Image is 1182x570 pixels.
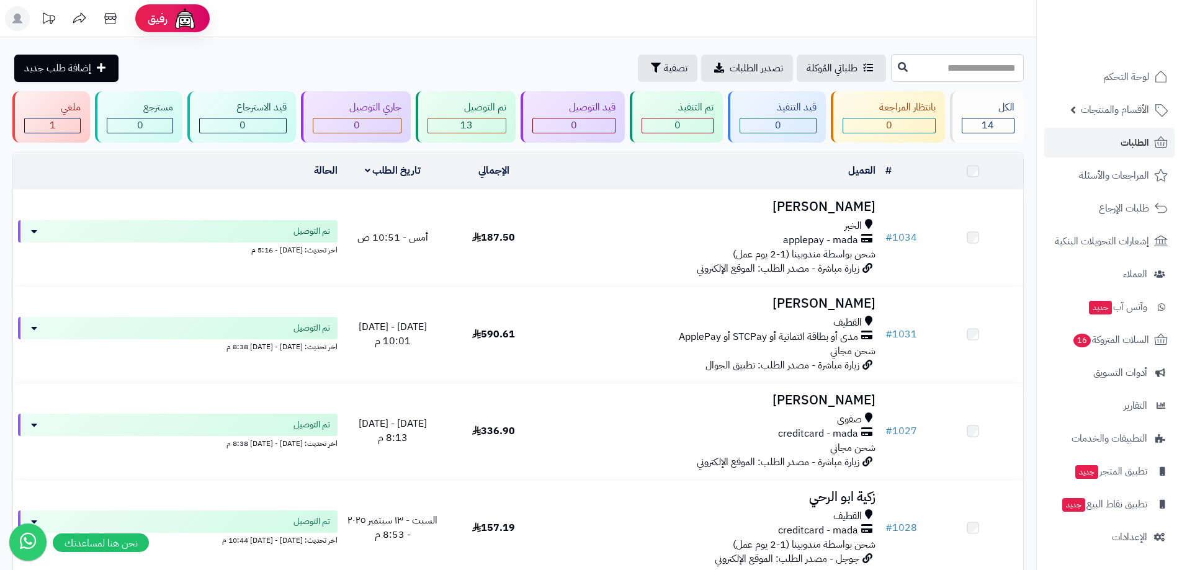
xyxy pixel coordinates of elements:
[783,233,858,247] span: applepay - mada
[843,118,935,133] div: 0
[313,118,401,133] div: 0
[18,436,338,449] div: اخر تحديث: [DATE] - [DATE] 8:38 م
[947,91,1026,143] a: الكل14
[830,440,875,455] span: شحن مجاني
[844,219,862,233] span: الخبر
[1103,68,1149,86] span: لوحة التحكم
[642,100,714,115] div: تم التنفيذ
[638,55,697,82] button: تصفية
[1044,194,1175,223] a: طلبات الإرجاع
[848,163,875,178] a: العميل
[18,533,338,546] div: اخر تحديث: [DATE] - [DATE] 10:44 م
[1044,62,1175,92] a: لوحة التحكم
[725,91,828,143] a: قيد التنفيذ 0
[107,118,172,133] div: 0
[1044,424,1175,453] a: التطبيقات والخدمات
[885,520,917,535] a: #1028
[314,163,338,178] a: الحالة
[1044,226,1175,256] a: إشعارات التحويلات البنكية
[518,91,627,143] a: قيد التوصيل 0
[293,225,330,238] span: تم التوصيل
[664,61,687,76] span: تصفية
[25,118,80,133] div: 1
[10,91,92,143] a: ملغي 1
[532,100,616,115] div: قيد التوصيل
[830,344,875,358] span: شحن مجاني
[1093,364,1147,381] span: أدوات التسويق
[1112,528,1147,546] span: الإعدادات
[354,118,360,133] span: 0
[1124,397,1147,414] span: التقارير
[642,118,713,133] div: 0
[293,419,330,431] span: تم التوصيل
[775,118,781,133] span: 0
[843,100,936,115] div: بانتظار المراجعة
[549,296,875,311] h3: [PERSON_NAME]
[1044,292,1175,322] a: وآتس آبجديد
[359,416,427,445] span: [DATE] - [DATE] 8:13 م
[549,200,875,214] h3: [PERSON_NAME]
[199,100,286,115] div: قيد الاسترجاع
[472,520,515,535] span: 157.19
[472,424,515,439] span: 336.90
[885,230,892,245] span: #
[697,455,859,470] span: زيارة مباشرة - مصدر الطلب: الموقع الإلكتروني
[24,100,81,115] div: ملغي
[549,490,875,504] h3: زكية ابو الرحي
[886,118,892,133] span: 0
[885,424,917,439] a: #1027
[797,55,886,82] a: طلباتي المُوكلة
[701,55,793,82] a: تصدير الطلبات
[982,118,994,133] span: 14
[137,118,143,133] span: 0
[172,6,197,31] img: ai-face.png
[885,520,892,535] span: #
[1044,358,1175,388] a: أدوات التسويق
[240,118,246,133] span: 0
[298,91,413,143] a: جاري التوصيل 0
[1099,200,1149,217] span: طلبات الإرجاع
[472,230,515,245] span: 187.50
[697,261,859,276] span: زيارة مباشرة - مصدر الطلب: الموقع الإلكتروني
[1055,233,1149,250] span: إشعارات التحويلات البنكية
[733,247,875,262] span: شحن بواسطة مندوبينا (1-2 يوم عمل)
[313,100,401,115] div: جاري التوصيل
[837,412,862,427] span: صفوى
[730,61,783,76] span: تصدير الطلبات
[14,55,119,82] a: إضافة طلب جديد
[428,100,506,115] div: تم التوصيل
[1062,498,1085,512] span: جديد
[1044,259,1175,289] a: العملاء
[679,330,858,344] span: مدى أو بطاقة ائتمانية أو STCPay أو ApplePay
[1044,522,1175,552] a: الإعدادات
[1072,331,1149,349] span: السلات المتروكة
[833,509,862,523] span: القطيف
[18,243,338,256] div: اخر تحديث: [DATE] - 5:16 م
[472,327,515,342] span: 590.61
[478,163,509,178] a: الإجمالي
[293,322,330,334] span: تم التوصيل
[549,393,875,407] h3: [PERSON_NAME]
[733,537,875,552] span: شحن بواسطة مندوبينا (1-2 يوم عمل)
[357,230,428,245] span: أمس - 10:51 ص
[1044,391,1175,421] a: التقارير
[1121,134,1149,151] span: الطلبات
[413,91,518,143] a: تم التوصيل 13
[200,118,285,133] div: 0
[50,118,56,133] span: 1
[885,424,892,439] span: #
[740,100,816,115] div: قيد التنفيذ
[428,118,506,133] div: 13
[1044,456,1175,486] a: تطبيق المتجرجديد
[833,316,862,330] span: القطيف
[778,427,858,441] span: creditcard - mada
[1079,167,1149,184] span: المراجعات والأسئلة
[705,358,859,373] span: زيارة مباشرة - مصدر الطلب: تطبيق الجوال
[1061,496,1147,513] span: تطبيق نقاط البيع
[365,163,421,178] a: تاريخ الطلب
[359,319,427,349] span: [DATE] - [DATE] 10:01 م
[674,118,681,133] span: 0
[1081,101,1149,118] span: الأقسام والمنتجات
[92,91,185,143] a: مسترجع 0
[885,230,917,245] a: #1034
